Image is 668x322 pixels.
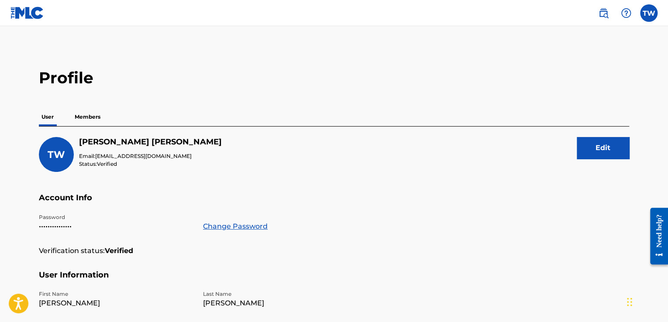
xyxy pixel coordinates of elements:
div: Drag [627,289,632,315]
h5: User Information [39,270,629,291]
strong: Verified [105,246,133,256]
span: [EMAIL_ADDRESS][DOMAIN_NAME] [95,153,192,159]
p: User [39,108,56,126]
p: [PERSON_NAME] [203,298,357,308]
div: User Menu [640,4,658,22]
p: Email: [79,152,222,160]
h5: Account Info [39,193,629,213]
div: Help [617,4,635,22]
p: ••••••••••••••• [39,221,193,232]
p: Status: [79,160,222,168]
iframe: Chat Widget [624,280,668,322]
a: Public Search [595,4,612,22]
p: Last Name [203,290,357,298]
p: [PERSON_NAME] [39,298,193,308]
img: help [621,8,631,18]
img: search [598,8,609,18]
span: Verified [97,161,117,167]
p: First Name [39,290,193,298]
button: Edit [577,137,629,159]
h5: Tony Walker [79,137,222,147]
a: Change Password [203,221,268,232]
h2: Profile [39,68,629,88]
img: MLC Logo [10,7,44,19]
iframe: Resource Center [644,201,668,271]
p: Password [39,213,193,221]
p: Verification status: [39,246,105,256]
p: Members [72,108,103,126]
span: TW [48,149,65,161]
